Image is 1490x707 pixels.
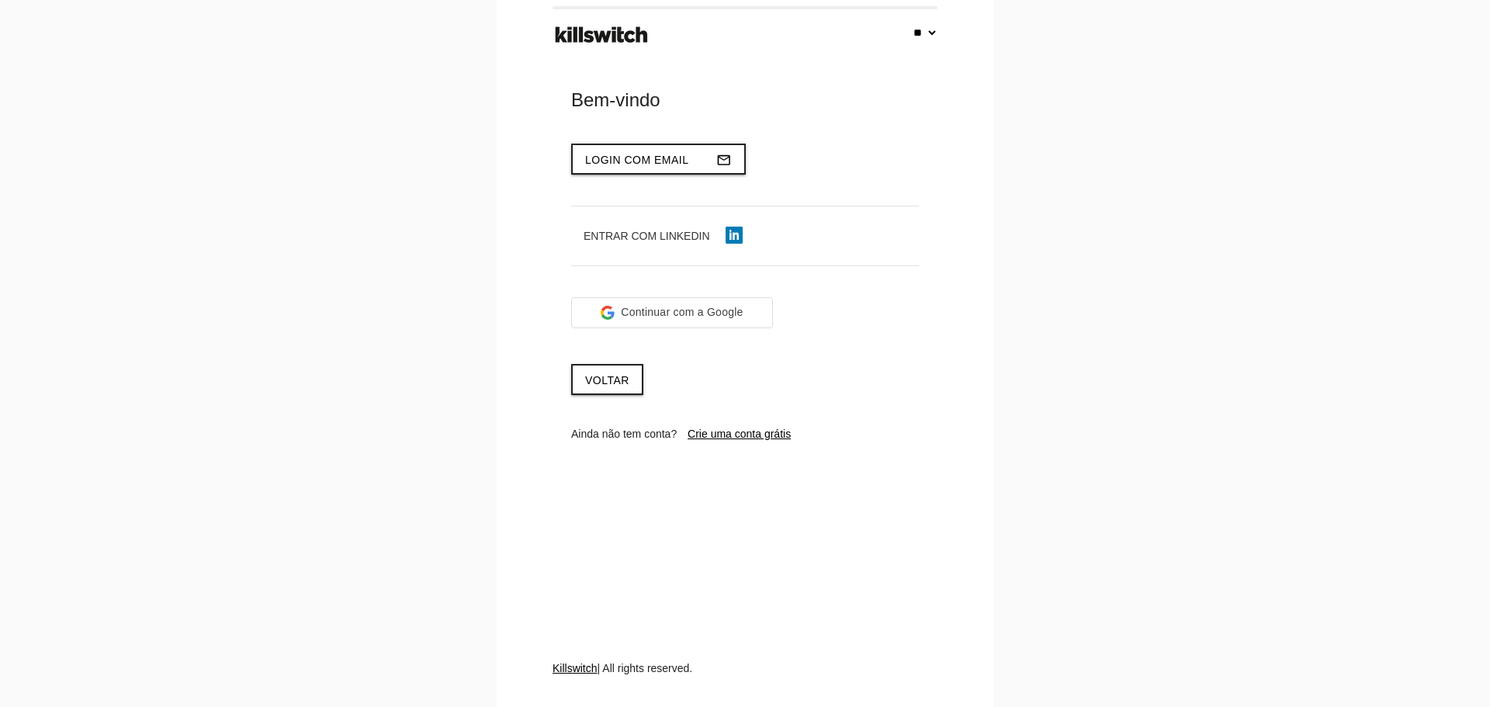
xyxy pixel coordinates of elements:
div: Bem-vindo [571,88,919,113]
span: Ainda não tem conta? [571,428,677,440]
span: Login com email [585,154,689,166]
span: Continuar com a Google [621,304,743,321]
img: linkedin-icon.png [726,227,743,244]
button: Entrar com LinkedIn [571,222,755,250]
button: Login com emailmail_outline [571,144,746,175]
a: Voltar [571,364,643,395]
div: Continuar com a Google [571,297,773,328]
span: Entrar com LinkedIn [584,230,710,242]
div: | All rights reserved. [553,660,937,707]
i: mail_outline [716,145,732,175]
a: Killswitch [553,662,598,674]
img: ks-logo-black-footer.png [552,21,651,49]
a: Crie uma conta grátis [688,428,791,440]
